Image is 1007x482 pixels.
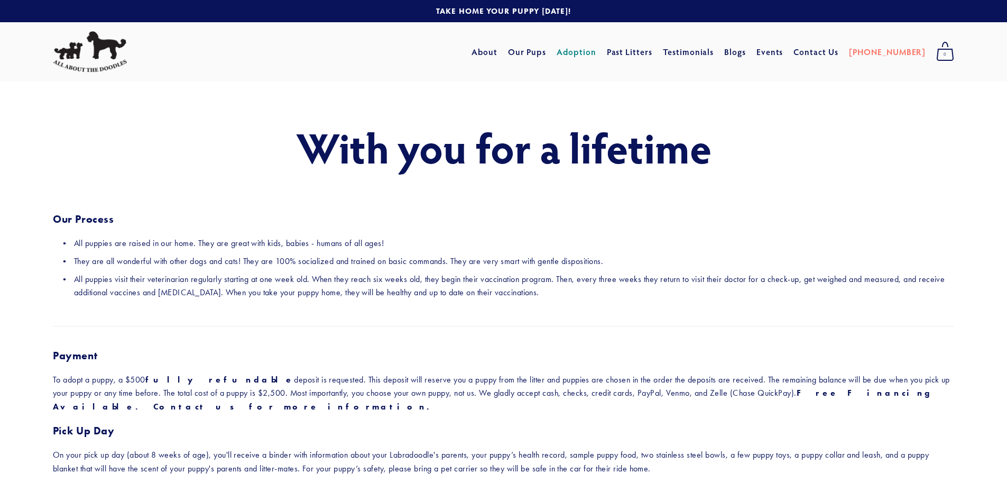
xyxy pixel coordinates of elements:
a: Blogs [724,42,746,61]
strong: Payment [53,349,97,362]
span: 0 [936,48,954,61]
p: All puppies visit their veterinarian regularly starting at one week old. When they reach six week... [74,272,954,299]
a: About [472,42,497,61]
a: Events [756,42,783,61]
a: Adoption [557,42,596,61]
img: All About The Doodles [53,31,127,72]
p: They are all wonderful with other dogs and cats! They are 100% socialized and trained on basic co... [74,254,954,268]
strong: Pick Up Day [53,424,115,437]
a: Past Litters [607,46,653,57]
p: On your pick up day (about 8 weeks of age), you'll receive a binder with information about your L... [53,448,954,475]
a: Our Pups [508,42,547,61]
a: [PHONE_NUMBER] [849,42,926,61]
p: All puppies are raised in our home. They are great with kids, babies - humans of all ages! [74,237,954,250]
strong: Free Financing Available. Contact us for more information. [53,388,941,412]
strong: fully refundable [145,375,294,385]
p: To adopt a puppy, a $500 deposit is requested. This deposit will reserve you a puppy from the lit... [53,373,954,414]
h1: With you for a lifetime [53,124,954,170]
strong: Our Process [53,213,114,225]
a: 0 items in cart [931,39,959,65]
a: Testimonials [663,42,714,61]
a: Contact Us [793,42,838,61]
